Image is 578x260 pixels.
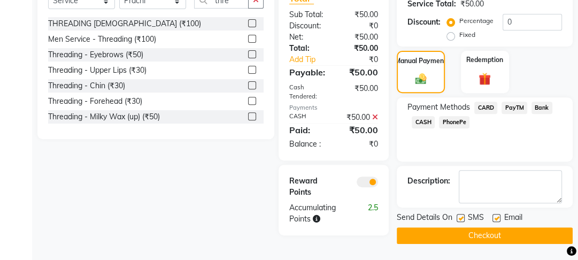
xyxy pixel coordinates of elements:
[334,20,386,32] div: ₹0
[281,54,342,65] a: Add Tip
[281,112,334,123] div: CASH
[281,124,334,136] div: Paid:
[281,175,334,198] div: Reward Points
[412,72,430,85] img: _cash.svg
[48,34,156,45] div: Men Service - Threading (₹100)
[281,9,334,20] div: Sub Total:
[504,212,522,225] span: Email
[407,102,470,113] span: Payment Methods
[281,83,334,101] div: Cash Tendered:
[407,175,450,187] div: Description:
[334,124,386,136] div: ₹50.00
[360,202,386,225] div: 2.5
[281,32,334,43] div: Net:
[459,16,494,26] label: Percentage
[397,212,452,225] span: Send Details On
[468,212,484,225] span: SMS
[407,17,441,28] div: Discount:
[334,9,386,20] div: ₹50.00
[397,227,573,244] button: Checkout
[281,66,334,79] div: Payable:
[48,111,160,123] div: Threading - Milky Wax (up) (₹50)
[281,202,360,225] div: Accumulating Points
[48,65,147,76] div: Threading - Upper Lips (₹30)
[475,71,495,86] img: _gift.svg
[48,80,125,91] div: Threading - Chin (₹30)
[334,43,386,54] div: ₹50.00
[48,96,142,107] div: Threading - Forehead (₹30)
[334,83,386,101] div: ₹50.00
[459,30,475,40] label: Fixed
[466,55,503,65] label: Redemption
[281,139,334,150] div: Balance :
[48,18,201,29] div: THREADING [DEMOGRAPHIC_DATA] (₹100)
[281,43,334,54] div: Total:
[334,66,386,79] div: ₹50.00
[334,112,386,123] div: ₹50.00
[334,32,386,43] div: ₹50.00
[289,103,378,112] div: Payments
[502,102,527,114] span: PayTM
[395,56,446,66] label: Manual Payment
[281,20,334,32] div: Discount:
[48,49,143,60] div: Threading - Eyebrows (₹50)
[439,116,469,128] span: PhonePe
[531,102,552,114] span: Bank
[412,116,435,128] span: CASH
[334,139,386,150] div: ₹0
[474,102,497,114] span: CARD
[343,54,387,65] div: ₹0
